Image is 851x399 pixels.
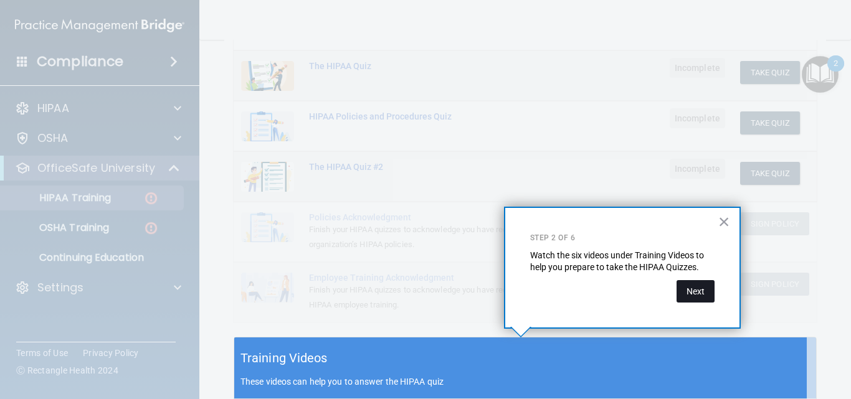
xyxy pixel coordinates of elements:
[240,377,810,387] p: These videos can help you to answer the HIPAA quiz
[677,280,715,303] button: Next
[240,347,328,369] h5: Training Videos
[530,233,715,243] p: Step 2 of 6
[530,250,715,274] p: Watch the six videos under Training Videos to help you prepare to take the HIPAA Quizzes.
[718,212,730,232] button: Close
[789,313,836,360] iframe: Drift Widget Chat Controller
